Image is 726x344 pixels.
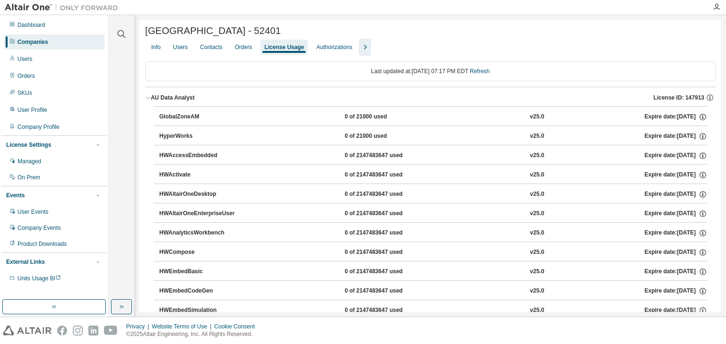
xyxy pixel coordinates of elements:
[159,107,707,127] button: GlobalZoneAM0 of 21000 usedv25.0Expire date:[DATE]
[151,94,195,101] div: AU Data Analyst
[6,192,25,199] div: Events
[145,25,281,36] span: [GEOGRAPHIC_DATA] - 52401
[159,203,707,224] button: HWAltairOneEnterpriseUser0 of 2147483647 usedv25.0Expire date:[DATE]
[345,190,430,199] div: 0 of 2147483647 used
[159,210,244,218] div: HWAltairOneEnterpriseUser
[345,132,430,141] div: 0 of 21000 used
[645,113,707,121] div: Expire date: [DATE]
[470,68,490,75] a: Refresh
[530,248,544,257] div: v25.0
[17,123,60,131] div: Company Profile
[17,275,61,282] span: Units Usage BI
[151,43,161,51] div: Info
[159,229,244,237] div: HWAnalyticsWorkbench
[645,306,707,315] div: Expire date: [DATE]
[104,326,118,336] img: youtube.svg
[530,306,544,315] div: v25.0
[235,43,252,51] div: Orders
[645,171,707,179] div: Expire date: [DATE]
[316,43,352,51] div: Authorizations
[159,242,707,263] button: HWCompose0 of 2147483647 usedv25.0Expire date:[DATE]
[645,229,707,237] div: Expire date: [DATE]
[126,323,152,330] div: Privacy
[345,151,430,160] div: 0 of 2147483647 used
[159,151,244,160] div: HWAccessEmbedded
[645,268,707,276] div: Expire date: [DATE]
[345,268,430,276] div: 0 of 2147483647 used
[17,55,32,63] div: Users
[345,229,430,237] div: 0 of 2147483647 used
[159,145,707,166] button: HWAccessEmbedded0 of 2147483647 usedv25.0Expire date:[DATE]
[530,229,544,237] div: v25.0
[17,158,41,165] div: Managed
[645,151,707,160] div: Expire date: [DATE]
[159,223,707,243] button: HWAnalyticsWorkbench0 of 2147483647 usedv25.0Expire date:[DATE]
[159,306,244,315] div: HWEmbedSimulation
[17,174,40,181] div: On Prem
[17,224,60,232] div: Company Events
[17,208,48,216] div: User Events
[17,240,67,248] div: Product Downloads
[159,171,244,179] div: HWActivate
[17,38,48,46] div: Companies
[145,87,716,108] button: AU Data AnalystLicense ID: 147913
[88,326,98,336] img: linkedin.svg
[159,261,707,282] button: HWEmbedBasic0 of 2147483647 usedv25.0Expire date:[DATE]
[159,184,707,205] button: HWAltairOneDesktop0 of 2147483647 usedv25.0Expire date:[DATE]
[159,300,707,321] button: HWEmbedSimulation0 of 2147483647 usedv25.0Expire date:[DATE]
[530,151,544,160] div: v25.0
[345,248,430,257] div: 0 of 2147483647 used
[159,190,244,199] div: HWAltairOneDesktop
[145,61,716,81] div: Last updated at: [DATE] 07:17 PM EDT
[3,326,52,336] img: altair_logo.svg
[173,43,188,51] div: Users
[645,132,707,141] div: Expire date: [DATE]
[126,330,260,338] p: © 2025 Altair Engineering, Inc. All Rights Reserved.
[159,132,244,141] div: HyperWorks
[159,165,707,185] button: HWActivate0 of 2147483647 usedv25.0Expire date:[DATE]
[345,210,430,218] div: 0 of 2147483647 used
[57,326,67,336] img: facebook.svg
[17,106,47,114] div: User Profile
[345,171,430,179] div: 0 of 2147483647 used
[5,3,123,12] img: Altair One
[530,171,544,179] div: v25.0
[6,141,51,149] div: License Settings
[345,113,430,121] div: 0 of 21000 used
[645,210,707,218] div: Expire date: [DATE]
[645,287,707,295] div: Expire date: [DATE]
[214,323,260,330] div: Cookie Consent
[159,281,707,302] button: HWEmbedCodeGen0 of 2147483647 usedv25.0Expire date:[DATE]
[645,190,707,199] div: Expire date: [DATE]
[345,287,430,295] div: 0 of 2147483647 used
[17,89,32,97] div: SKUs
[264,43,304,51] div: License Usage
[159,126,707,147] button: HyperWorks0 of 21000 usedv25.0Expire date:[DATE]
[152,323,214,330] div: Website Terms of Use
[159,287,244,295] div: HWEmbedCodeGen
[17,21,45,29] div: Dashboard
[530,132,544,141] div: v25.0
[530,268,544,276] div: v25.0
[159,113,244,121] div: GlobalZoneAM
[200,43,222,51] div: Contacts
[6,258,45,266] div: External Links
[530,113,544,121] div: v25.0
[159,268,244,276] div: HWEmbedBasic
[159,248,244,257] div: HWCompose
[345,306,430,315] div: 0 of 2147483647 used
[530,287,544,295] div: v25.0
[73,326,83,336] img: instagram.svg
[17,72,35,80] div: Orders
[530,190,544,199] div: v25.0
[530,210,544,218] div: v25.0
[654,94,704,101] span: License ID: 147913
[645,248,707,257] div: Expire date: [DATE]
